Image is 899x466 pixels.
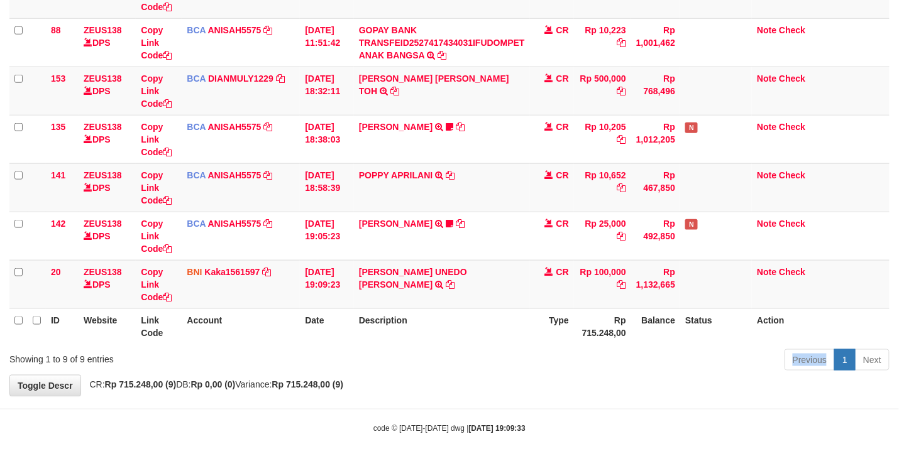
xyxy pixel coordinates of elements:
[574,163,631,212] td: Rp 10,652
[263,122,272,132] a: Copy ANISAH5575 to clipboard
[262,267,271,277] a: Copy Kaka1561597 to clipboard
[84,122,122,132] a: ZEUS138
[276,73,285,84] a: Copy DIANMULY1229 to clipboard
[834,349,856,371] a: 1
[300,260,354,308] td: [DATE] 19:09:23
[855,349,890,371] a: Next
[300,18,354,67] td: [DATE] 11:51:42
[757,219,776,229] a: Note
[46,308,79,344] th: ID
[779,219,805,229] a: Check
[79,163,136,212] td: DPS
[187,122,206,132] span: BCA
[187,267,202,277] span: BNI
[530,308,574,344] th: Type
[208,25,262,35] a: ANISAH5575
[300,163,354,212] td: [DATE] 18:58:39
[300,212,354,260] td: [DATE] 19:05:23
[9,375,81,396] a: Toggle Descr
[300,67,354,115] td: [DATE] 18:32:11
[51,219,65,229] span: 142
[631,115,680,163] td: Rp 1,012,205
[359,267,467,290] a: [PERSON_NAME] UNEDO [PERSON_NAME]
[79,115,136,163] td: DPS
[556,219,569,229] span: CR
[631,308,680,344] th: Balance
[187,219,206,229] span: BCA
[574,308,631,344] th: Rp 715.248,00
[263,170,272,180] a: Copy ANISAH5575 to clipboard
[79,18,136,67] td: DPS
[141,73,172,109] a: Copy Link Code
[574,260,631,308] td: Rp 100,000
[84,25,122,35] a: ZEUS138
[51,73,65,84] span: 153
[79,260,136,308] td: DPS
[51,267,61,277] span: 20
[208,219,262,229] a: ANISAH5575
[779,122,805,132] a: Check
[51,122,65,132] span: 135
[456,122,465,132] a: Copy ALVIN AGUSTI to clipboard
[757,73,776,84] a: Note
[187,25,206,35] span: BCA
[136,308,182,344] th: Link Code
[208,170,262,180] a: ANISAH5575
[752,308,890,344] th: Action
[141,25,172,60] a: Copy Link Code
[617,279,626,290] a: Copy Rp 100,000 to clipboard
[685,122,698,133] span: Has Note
[187,73,206,84] span: BCA
[359,122,433,132] a: [PERSON_NAME]
[105,379,177,389] strong: Rp 715.248,00 (9)
[272,379,344,389] strong: Rp 715.248,00 (9)
[84,73,122,84] a: ZEUS138
[757,267,776,277] a: Note
[631,163,680,212] td: Rp 467,850
[574,212,631,260] td: Rp 25,000
[141,170,172,205] a: Copy Link Code
[84,379,344,389] span: CR: DB: Variance:
[574,115,631,163] td: Rp 10,205
[359,25,525,60] a: GOPAY BANK TRANSFEID2527417434031IFUDOMPET ANAK BANGSA
[680,308,752,344] th: Status
[84,267,122,277] a: ZEUS138
[51,25,61,35] span: 88
[556,25,569,35] span: CR
[438,50,446,60] a: Copy GOPAY BANK TRANSFEID2527417434031IFUDOMPET ANAK BANGSA to clipboard
[617,183,626,193] a: Copy Rp 10,652 to clipboard
[300,308,354,344] th: Date
[373,425,526,433] small: code © [DATE]-[DATE] dwg |
[631,18,680,67] td: Rp 1,001,462
[263,219,272,229] a: Copy ANISAH5575 to clipboard
[779,170,805,180] a: Check
[446,170,455,180] a: Copy POPPY APRILANI to clipboard
[556,170,569,180] span: CR
[556,122,569,132] span: CR
[208,122,262,132] a: ANISAH5575
[446,279,455,290] a: Copy SAMUEL UNEDO SIMBOLON to clipboard
[84,219,122,229] a: ZEUS138
[9,348,365,366] div: Showing 1 to 9 of 9 entries
[359,73,509,96] a: [PERSON_NAME] [PERSON_NAME] TOH
[141,219,172,254] a: Copy Link Code
[79,67,136,115] td: DPS
[469,425,526,433] strong: [DATE] 19:09:33
[182,308,300,344] th: Account
[631,212,680,260] td: Rp 492,850
[617,134,626,144] a: Copy Rp 10,205 to clipboard
[617,38,626,48] a: Copy Rp 10,223 to clipboard
[141,122,172,157] a: Copy Link Code
[631,260,680,308] td: Rp 1,132,665
[141,267,172,302] a: Copy Link Code
[617,231,626,241] a: Copy Rp 25,000 to clipboard
[779,25,805,35] a: Check
[685,219,698,230] span: Has Note
[79,212,136,260] td: DPS
[84,170,122,180] a: ZEUS138
[779,267,805,277] a: Check
[631,67,680,115] td: Rp 768,496
[79,308,136,344] th: Website
[556,267,569,277] span: CR
[191,379,236,389] strong: Rp 0,00 (0)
